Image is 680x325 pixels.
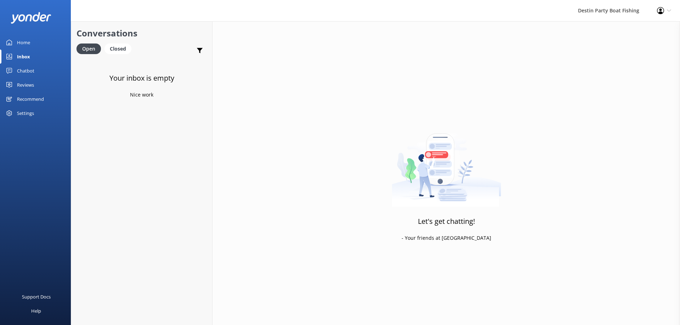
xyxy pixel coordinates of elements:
[104,45,135,52] a: Closed
[17,35,30,50] div: Home
[130,91,153,99] p: Nice work
[76,45,104,52] a: Open
[109,72,174,84] h3: Your inbox is empty
[22,290,51,304] div: Support Docs
[17,92,44,106] div: Recommend
[17,64,34,78] div: Chatbot
[31,304,41,318] div: Help
[17,50,30,64] div: Inbox
[76,43,101,54] div: Open
[402,234,491,242] p: - Your friends at [GEOGRAPHIC_DATA]
[11,12,51,24] img: yonder-white-logo.png
[104,43,131,54] div: Closed
[76,27,207,40] h2: Conversations
[17,78,34,92] div: Reviews
[418,216,475,227] h3: Let's get chatting!
[392,118,501,207] img: artwork of a man stealing a conversation from at giant smartphone
[17,106,34,120] div: Settings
